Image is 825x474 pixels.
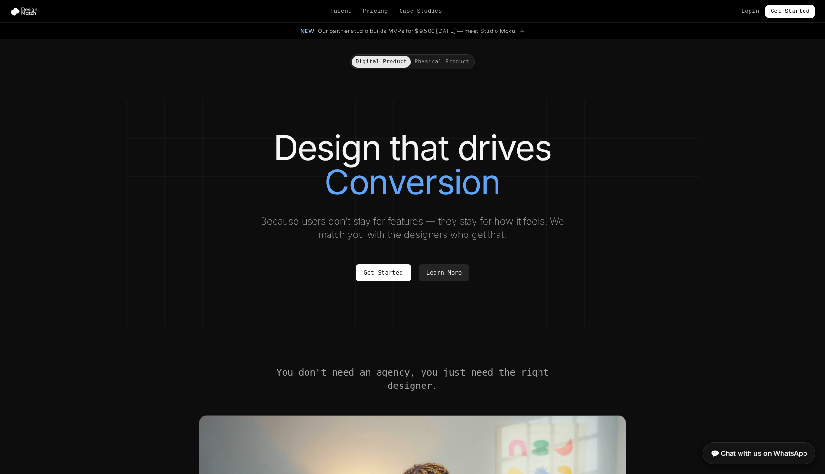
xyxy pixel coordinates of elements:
button: Digital Product [352,56,411,68]
a: 💬 Chat with us on WhatsApp [703,442,815,464]
a: Case Studies [399,8,442,15]
h2: You don't need an agency, you just need the right designer. [275,366,550,392]
p: Because users don't stay for features — they stay for how it feels. We match you with the designe... [252,215,573,241]
a: Talent [330,8,352,15]
span: New [300,27,314,35]
a: Pricing [363,8,388,15]
a: Learn More [419,264,470,281]
h1: Design that drives [145,130,680,199]
img: Design Match [10,7,42,16]
a: Get Started [765,5,815,18]
span: Conversion [324,165,500,199]
span: Our partner studio builds MVPs for $9,500 [DATE] — meet Studio Moku [318,27,515,35]
a: Get Started [356,264,411,281]
button: Physical Product [411,56,473,68]
a: Login [741,8,759,15]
